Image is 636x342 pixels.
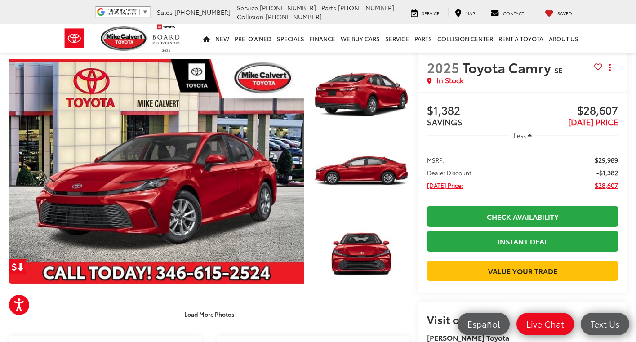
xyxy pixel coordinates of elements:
a: New [213,24,232,53]
a: Contact [484,8,531,17]
a: Get Price Drop Alert [9,259,27,274]
span: Parts [321,3,336,12]
span: [DATE] Price: [427,181,463,190]
a: Map [448,8,482,17]
button: Load More Photos [178,306,240,322]
a: Expand Photo 1 [314,59,409,131]
img: 2025 Toyota Camry SE [313,135,410,208]
span: Dealer Discount [427,168,471,177]
span: Text Us [586,318,624,329]
a: Rent a Toyota [496,24,546,53]
img: Mike Calvert Toyota [101,26,148,51]
a: Service [404,8,446,17]
img: 2025 Toyota Camry SE [6,58,307,284]
span: Saved [557,10,572,17]
a: Value Your Trade [427,261,618,281]
a: Specials [274,24,307,53]
span: 請選取語言 [108,9,137,15]
span: [PHONE_NUMBER] [338,3,394,12]
a: Expand Photo 2 [314,136,409,207]
span: Toyota Camry [463,58,554,77]
span: 2025 [427,58,459,77]
button: Less [509,127,536,143]
span: MSRP: [427,155,445,164]
span: ▼ [142,9,148,15]
a: Home [200,24,213,53]
span: -$1,382 [596,168,618,177]
span: Español [463,318,504,329]
span: $28,607 [595,181,618,190]
a: About Us [546,24,581,53]
span: [DATE] PRICE [568,116,618,128]
span: Service [422,10,440,17]
button: Actions [602,59,618,75]
h2: Visit our Store [427,313,618,325]
span: $29,989 [595,155,618,164]
img: 2025 Toyota Camry SE [313,211,410,284]
img: 2025 Toyota Camry SE [313,58,410,132]
a: Pre-Owned [232,24,274,53]
a: Live Chat [516,313,574,335]
a: Check Availability [427,206,618,227]
img: Toyota [58,24,91,53]
a: WE BUY CARS [338,24,382,53]
a: Service [382,24,412,53]
a: Español [458,313,510,335]
span: Map [465,10,475,17]
a: My Saved Vehicles [538,8,579,17]
span: $1,382 [427,104,522,118]
span: SE [554,65,562,75]
span: [PHONE_NUMBER] [260,3,316,12]
a: Expand Photo 0 [9,59,304,284]
a: Finance [307,24,338,53]
span: Live Chat [522,318,569,329]
span: Less [514,131,526,139]
a: Instant Deal [427,231,618,251]
span: [PHONE_NUMBER] [174,8,231,17]
span: Collision [237,12,264,21]
span: Contact [503,10,524,17]
span: In Stock [436,75,463,85]
span: SAVINGS [427,116,463,128]
a: Parts [412,24,435,53]
a: Collision Center [435,24,496,53]
a: 請選取語言​ [108,9,148,15]
span: Sales [157,8,173,17]
span: Service [237,3,258,12]
a: Text Us [581,313,629,335]
span: ​ [139,9,140,15]
span: $28,607 [523,104,618,118]
span: [PHONE_NUMBER] [266,12,322,21]
span: dropdown dots [609,64,611,71]
a: Expand Photo 3 [314,212,409,284]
